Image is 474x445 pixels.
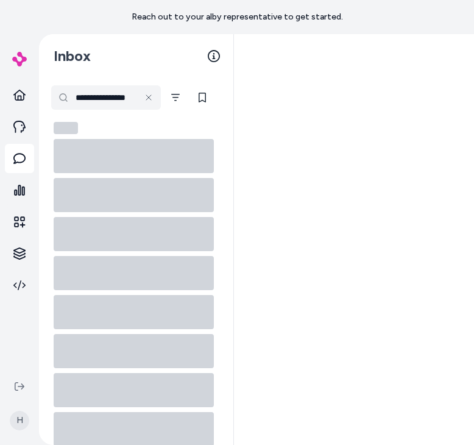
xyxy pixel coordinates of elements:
span: H [10,411,29,430]
img: alby Logo [12,52,27,66]
button: Filter [163,85,188,110]
p: Reach out to your alby representative to get started. [132,11,343,23]
button: H [7,401,32,440]
h2: Inbox [54,47,91,65]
